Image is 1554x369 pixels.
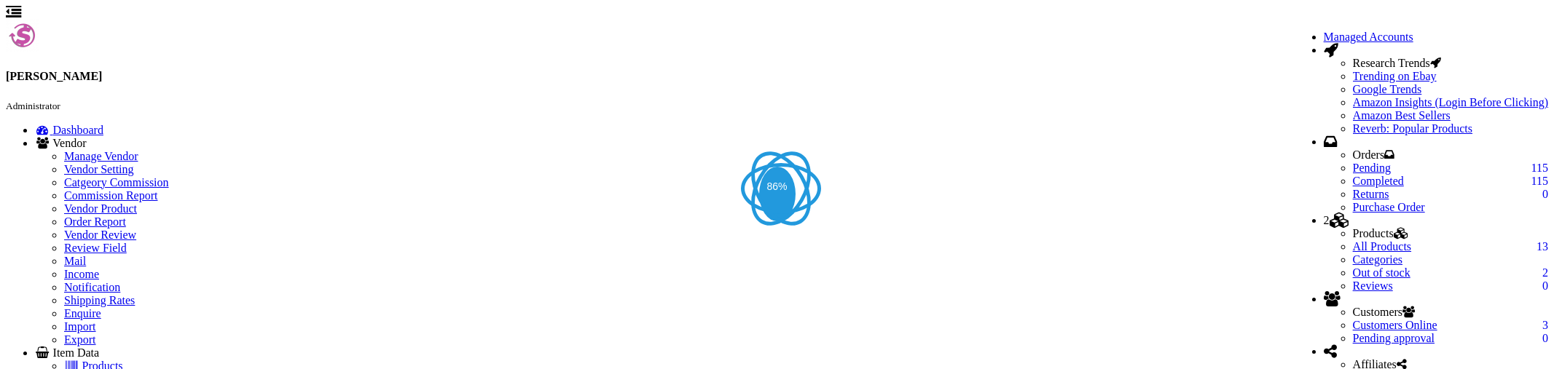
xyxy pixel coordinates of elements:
[64,320,96,333] a: Import
[64,202,137,215] a: Vendor Product
[1537,240,1548,253] span: 13
[1353,266,1410,279] a: 2Out of stock
[1353,96,1548,109] a: Amazon Insights (Login Before Clicking)
[53,346,100,359] span: Item Data
[64,294,135,306] a: Shipping Rates
[1353,162,1548,175] a: 115Pending
[1324,31,1413,43] a: Managed Accounts
[6,19,39,52] img: joshlucio05
[1531,175,1548,188] span: 115
[1353,148,1548,162] li: Orders
[1353,279,1393,292] a: 0Reviews
[1531,162,1548,175] span: 115
[64,268,99,280] a: Income
[1353,188,1389,200] a: 0Returns
[64,333,96,346] a: Export
[6,100,60,111] small: Administrator
[1324,214,1330,227] span: 2
[1353,83,1548,96] a: Google Trends
[1353,175,1404,187] a: 115Completed
[1542,266,1548,279] span: 2
[1353,57,1548,70] li: Research Trends
[35,124,103,136] a: Dashboard
[1353,201,1425,213] a: Purchase Order
[1353,70,1548,83] a: Trending on Ebay
[1353,253,1402,266] a: Categories
[64,163,134,175] a: Vendor Setting
[1353,122,1548,135] a: Reverb: Popular Products
[1353,109,1548,122] a: Amazon Best Sellers
[1542,319,1548,332] span: 3
[6,70,1548,83] h4: [PERSON_NAME]
[53,124,103,136] span: Dashboard
[64,150,138,162] a: Manage Vendor
[64,307,101,320] a: Enquire
[1353,319,1437,331] a: 3Customers Online
[64,229,136,241] a: Vendor Review
[1542,188,1548,201] span: 0
[64,255,86,267] a: Mail
[52,137,86,149] span: Vendor
[64,242,127,254] a: Review Field
[1353,227,1548,240] li: Products
[64,281,120,293] a: Notification
[1353,240,1411,253] a: 13All Products
[1542,279,1548,293] span: 0
[64,189,157,202] a: Commission Report
[1353,306,1548,319] li: Customers
[64,215,126,228] a: Order Report
[1353,332,1435,344] a: 0Pending approval
[64,176,169,189] a: Catgeory Commission
[1542,332,1548,345] span: 0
